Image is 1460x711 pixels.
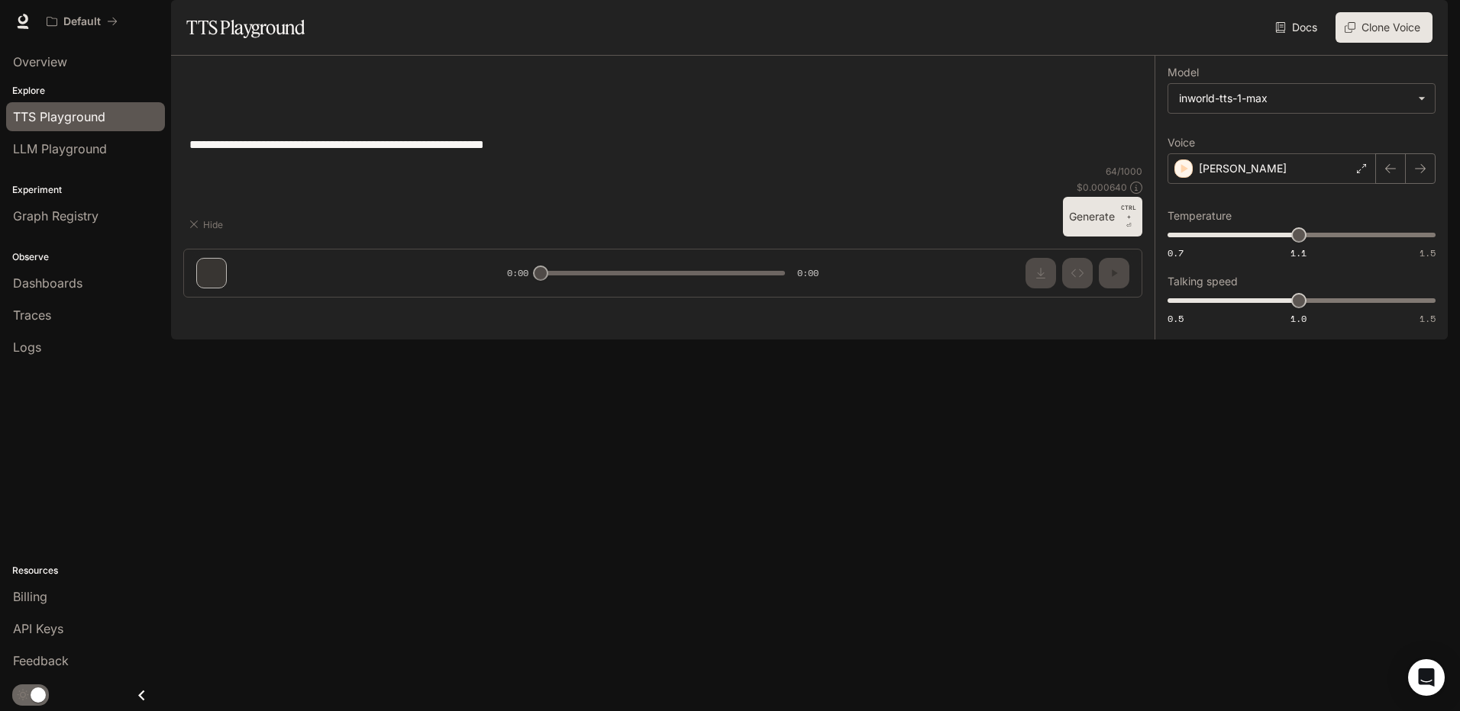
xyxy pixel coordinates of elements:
[1168,211,1232,221] p: Temperature
[1063,197,1142,236] button: GenerateCTRL +⏎
[1179,91,1410,106] div: inworld-tts-1-max
[40,6,124,37] button: All workspaces
[1168,246,1184,259] span: 0.7
[1121,203,1136,230] p: ⏎
[186,12,305,43] h1: TTS Playground
[1077,181,1127,194] p: $ 0.000640
[183,212,232,236] button: Hide
[1272,12,1323,43] a: Docs
[1420,246,1436,259] span: 1.5
[1290,312,1307,325] span: 1.0
[1420,312,1436,325] span: 1.5
[1168,312,1184,325] span: 0.5
[1408,659,1445,696] div: Open Intercom Messenger
[1106,165,1142,178] p: 64 / 1000
[1290,246,1307,259] span: 1.1
[1168,137,1195,148] p: Voice
[1168,84,1435,113] div: inworld-tts-1-max
[1121,203,1136,221] p: CTRL +
[1168,67,1199,78] p: Model
[1168,276,1238,287] p: Talking speed
[63,15,101,28] p: Default
[1336,12,1433,43] button: Clone Voice
[1199,161,1287,176] p: [PERSON_NAME]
